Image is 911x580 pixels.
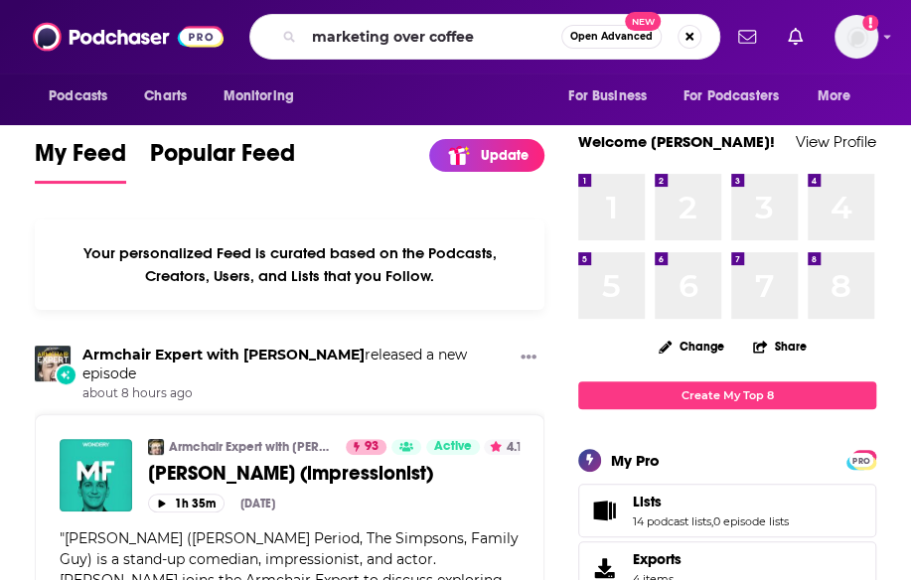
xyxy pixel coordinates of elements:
span: about 8 hours ago [82,385,513,402]
a: 0 episode lists [713,514,789,528]
div: Your personalized Feed is curated based on the Podcasts, Creators, Users, and Lists that you Follow. [35,219,544,310]
button: open menu [35,77,133,115]
span: Podcasts [49,82,107,110]
span: Exports [633,550,682,568]
div: My Pro [611,451,660,470]
div: New Episode [55,363,76,385]
span: More [818,82,851,110]
a: 93 [346,439,386,455]
p: Update [481,147,529,164]
span: Popular Feed [150,138,295,180]
span: For Podcasters [683,82,779,110]
span: PRO [849,453,873,468]
span: Logged in as LBPublicity2 [835,15,878,59]
div: Search podcasts, credits, & more... [249,14,720,60]
span: My Feed [35,138,126,180]
img: Armchair Expert with Dax Shepard [148,439,164,455]
a: Popular Feed [150,138,295,184]
a: Active [426,439,480,455]
span: Open Advanced [570,32,653,42]
a: Welcome [PERSON_NAME]! [578,132,775,151]
svg: Add a profile image [862,15,878,31]
img: Podchaser - Follow, Share and Rate Podcasts [33,18,224,56]
button: 4.1 [484,439,529,455]
span: Lists [578,484,876,537]
button: open menu [804,77,876,115]
a: Update [429,139,544,172]
span: Active [434,437,472,457]
span: Lists [633,493,662,510]
button: Show profile menu [835,15,878,59]
span: Monitoring [223,82,293,110]
a: PRO [849,451,873,466]
img: User Profile [835,15,878,59]
a: Charts [131,77,199,115]
span: For Business [568,82,647,110]
a: View Profile [796,132,876,151]
img: Armchair Expert with Dax Shepard [35,346,71,381]
a: Lists [585,497,625,524]
a: My Feed [35,138,126,184]
h3: released a new episode [82,346,513,383]
button: Share [752,327,808,365]
button: open menu [554,77,672,115]
button: 1h 35m [148,494,225,512]
span: New [625,12,661,31]
span: [PERSON_NAME] (impressionist) [148,461,433,486]
a: Create My Top 8 [578,381,876,408]
div: [DATE] [240,497,275,510]
a: Armchair Expert with Dax Shepard [82,346,365,363]
button: open menu [671,77,808,115]
img: Matt Friend (impressionist) [60,439,132,511]
button: open menu [209,77,319,115]
button: Open AdvancedNew [561,25,662,49]
a: Show notifications dropdown [780,20,811,54]
button: Show More Button [513,346,544,370]
span: 93 [365,437,379,457]
a: Show notifications dropdown [730,20,764,54]
span: , [711,514,713,528]
a: [PERSON_NAME] (impressionist) [148,461,520,486]
input: Search podcasts, credits, & more... [304,21,561,53]
a: Armchair Expert with [PERSON_NAME] [169,439,333,455]
a: Lists [633,493,789,510]
a: 14 podcast lists [633,514,711,528]
button: Change [647,334,736,359]
span: Charts [144,82,187,110]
